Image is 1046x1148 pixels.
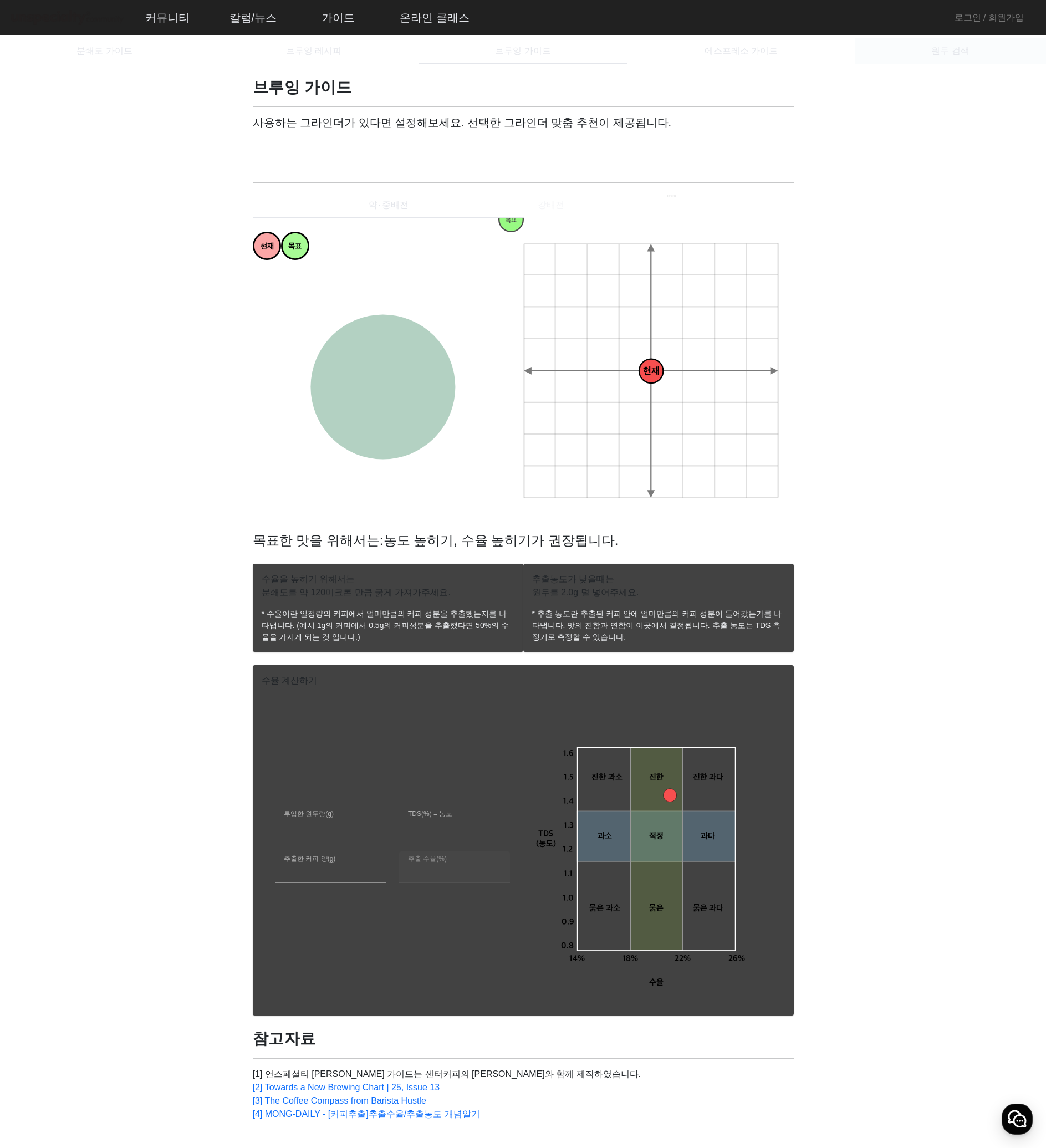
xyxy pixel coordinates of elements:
[253,1069,641,1079] a: [1] 언스페셜티 [PERSON_NAME] 가이드는 센터커피의 [PERSON_NAME]와 함께 제작하였습니다.
[261,242,274,252] tspan: 현재
[532,608,785,643] p: * 추출 농도란 추출된 커피 안에 얼마만큼의 커피 성분이 들어갔는가를 나타냅니다. 맛의 진함과 연함이 이곳에서 결정됩니다. 추출 농도는 TDS 측정기로 측정할 수 있습니다.
[101,369,115,377] span: 대화
[561,942,574,951] tspan: 0.8
[253,1083,440,1092] a: [2] Towards a New Brewing Chart | 25, Issue 13
[171,368,185,377] span: 설정
[589,904,620,913] tspan: 묽은 과소
[253,530,794,550] h2: 목표한 맛을 위해서는:
[288,242,302,252] tspan: 목표
[700,832,715,841] tspan: 과다
[535,840,555,849] tspan: (농도)
[284,810,334,818] mat-label: 투입한 원두량(g)
[262,608,514,643] p: * 수율이란 일정량의 커피에서 얼마만큼의 커피 성분을 추출했는지를 나타냅니다. (예시 1g의 커피에서 0.5g의 커피성분을 추출했다면 50%의 수율을 가지게 되는 것 입니다.)
[262,586,514,599] p: 분쇄도를 약 120미크론 만큼 굵게 가져가주세요.
[538,829,553,839] tspan: TDS
[649,773,664,783] tspan: 진한
[563,821,573,830] tspan: 1.3
[642,366,659,377] tspan: 현재
[253,1029,794,1049] h1: 참고자료
[532,586,785,599] p: 원두를 2.0g 덜 넣어주세요.
[692,773,723,783] tspan: 진한 과다
[569,954,585,963] tspan: 14%
[649,832,664,841] tspan: 적정
[391,3,478,33] a: 온라인 클래스
[598,832,612,841] tspan: 과소
[563,797,574,807] tspan: 1.4
[253,78,794,98] h1: 브루잉 가이드
[286,47,341,55] span: 브루잉 레시피
[384,533,619,548] span: 농도 높히기, 수율 높히기가 권장됩니다.
[692,904,723,913] tspan: 묽은 과다
[408,810,452,818] mat-label: TDS(%) = 농도
[532,573,614,586] mat-card-title: 추출농도가 낮을때는
[591,773,622,783] tspan: 진한 과소
[262,573,355,586] mat-card-title: 수율을 높히기 위해서는
[728,954,745,963] tspan: 26%
[262,140,355,149] mat-label: 내가 사용하는 그라인더
[262,674,785,687] p: 수율 계산하기
[284,855,335,863] mat-label: 추출한 커피 양(g)
[3,351,73,379] a: 홈
[253,1096,426,1105] a: [3] The Coffee Compass from Barista Hustle
[564,773,574,783] tspan: 1.5
[649,978,664,988] tspan: 수율
[562,894,573,903] tspan: 1.0
[369,201,409,210] span: 약⋅중배전
[253,116,794,129] h3: 사용하는 그라인더가 있다면 설정해보세요. 선택한 그라인더 맞춤 추천이 제공됩니다.
[136,3,198,33] a: 커뮤니티
[9,8,125,28] img: logo
[562,918,574,927] tspan: 0.9
[143,351,213,379] a: 설정
[675,954,691,963] tspan: 22%
[35,368,42,377] span: 홈
[563,869,572,879] tspan: 1.1
[649,904,664,913] tspan: 묽은
[931,47,969,55] span: 원두 검색
[253,1109,480,1119] a: [4] MONG-DAILY - [커피추출]추출수율/추출농도 개념알기
[221,3,286,33] a: 칼럼/뉴스
[495,47,550,55] span: 브루잉 가이드
[408,855,447,863] mat-label: 추출 수율(%)
[622,954,637,963] tspan: 18%
[76,47,132,55] span: 분쇄도 가이드
[705,47,778,55] span: 에스프레소 가이드
[73,351,143,379] a: 대화
[313,3,364,33] a: 가이드
[563,749,574,759] tspan: 1.6
[955,11,1024,24] a: 로그인 / 회원가입
[563,845,573,855] tspan: 1.2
